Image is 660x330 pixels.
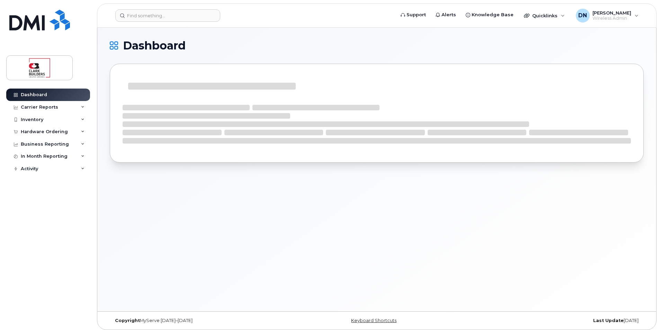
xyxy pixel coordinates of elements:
span: Dashboard [123,40,186,51]
div: MyServe [DATE]–[DATE] [110,318,288,323]
strong: Last Update [593,318,624,323]
strong: Copyright [115,318,140,323]
a: Keyboard Shortcuts [351,318,396,323]
div: [DATE] [466,318,644,323]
